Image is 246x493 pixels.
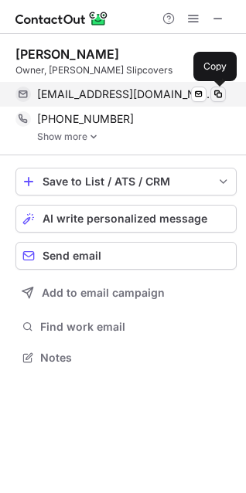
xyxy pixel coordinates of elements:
[43,250,101,262] span: Send email
[37,131,237,142] a: Show more
[15,316,237,338] button: Find work email
[15,9,108,28] img: ContactOut v5.3.10
[15,242,237,270] button: Send email
[37,87,214,101] span: [EMAIL_ADDRESS][DOMAIN_NAME]
[40,351,231,365] span: Notes
[15,46,119,62] div: [PERSON_NAME]
[15,205,237,233] button: AI write personalized message
[43,212,207,225] span: AI write personalized message
[15,63,237,77] div: Owner, [PERSON_NAME] Slipcovers
[15,279,237,307] button: Add to email campaign
[43,175,210,188] div: Save to List / ATS / CRM
[15,347,237,369] button: Notes
[89,131,98,142] img: -
[37,112,134,126] span: [PHONE_NUMBER]
[15,168,237,195] button: save-profile-one-click
[42,287,165,299] span: Add to email campaign
[40,320,231,334] span: Find work email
